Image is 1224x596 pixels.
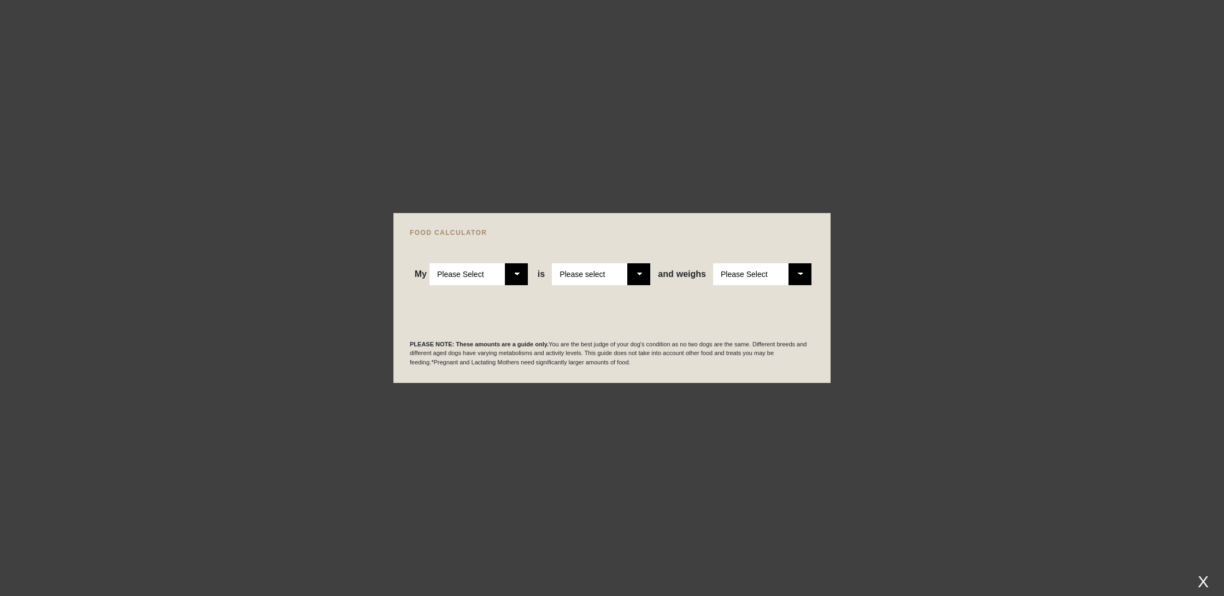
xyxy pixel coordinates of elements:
b: PLEASE NOTE: These amounts are a guide only. [410,341,549,347]
span: My [415,269,427,279]
span: is [538,269,545,279]
p: You are the best judge of your dog's condition as no two dogs are the same. Different breeds and ... [410,340,814,367]
span: and [658,269,676,279]
div: X [1193,573,1213,591]
span: weighs [658,269,706,279]
h4: FOOD CALCULATOR [410,229,814,236]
